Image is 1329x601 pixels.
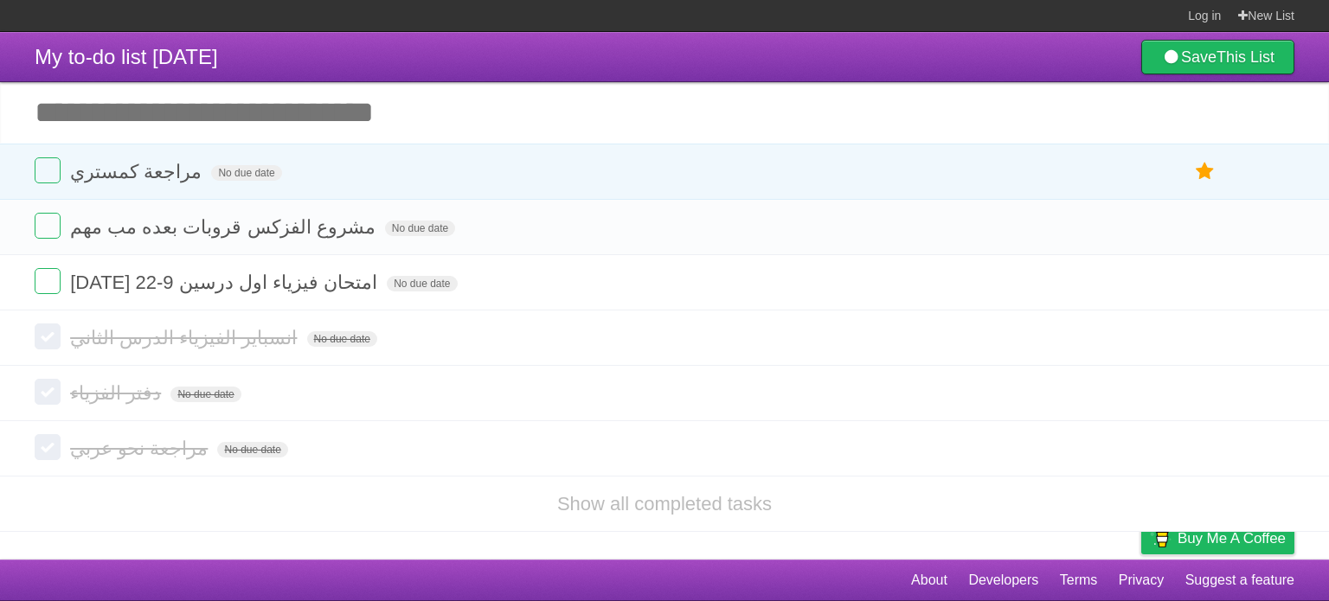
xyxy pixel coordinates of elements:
span: No due date [170,387,241,402]
span: Buy me a coffee [1178,523,1286,553]
span: No due date [307,331,377,347]
label: Done [35,157,61,183]
span: مشروع الفزكس قروبات بعده مب مهم [70,216,380,238]
a: About [911,564,947,597]
span: انسباير الفيزياء الدرس الثاني [70,327,301,348]
label: Done [35,434,61,460]
span: No due date [387,276,457,291]
a: Buy me a coffee [1141,522,1294,554]
img: Buy me a coffee [1150,523,1173,553]
span: مراجعة نحو عربي [70,438,212,459]
span: No due date [211,165,281,181]
label: Star task [1189,157,1222,186]
a: SaveThis List [1141,40,1294,74]
label: Done [35,323,61,349]
span: No due date [217,442,287,457]
a: Developers [968,564,1038,597]
label: Done [35,379,61,405]
label: Done [35,268,61,294]
span: مراجعة كمستري [70,161,206,182]
span: [DATE] 22-9 امتحان فيزياء اول درسين [70,272,382,293]
a: Privacy [1119,564,1164,597]
span: No due date [385,221,455,236]
a: Show all completed tasks [557,493,772,515]
a: Suggest a feature [1185,564,1294,597]
a: Terms [1060,564,1098,597]
label: Done [35,213,61,239]
b: This List [1217,48,1274,66]
span: دفتر الفزياء [70,382,165,404]
span: My to-do list [DATE] [35,45,218,68]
